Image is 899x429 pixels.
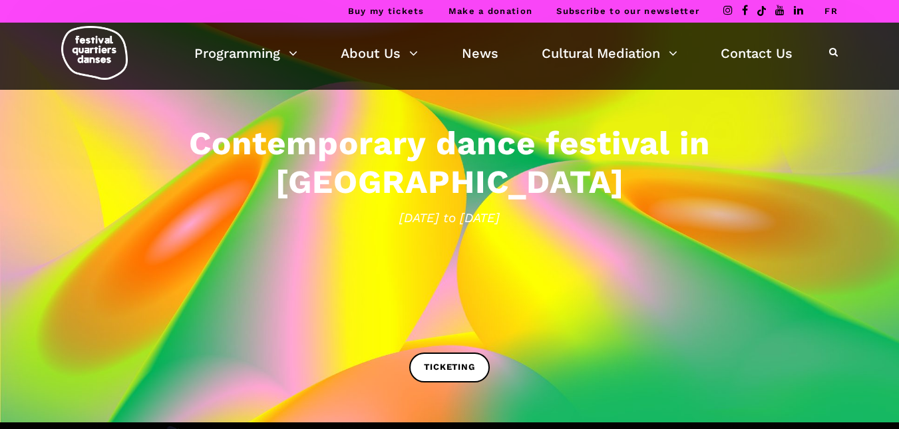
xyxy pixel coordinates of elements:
[409,353,489,382] a: TICKETING
[37,208,862,228] span: [DATE] to [DATE]
[341,42,418,65] a: About Us
[721,42,793,65] a: Contact Us
[449,6,533,16] a: Make a donation
[462,42,498,65] a: News
[348,6,425,16] a: Buy my tickets
[61,26,128,80] img: logo-fqd-med
[424,360,474,374] span: TICKETING
[194,42,297,65] a: Programming
[542,42,677,65] a: Cultural Mediation
[556,6,699,16] a: Subscribe to our newsletter
[824,6,838,16] a: FR
[37,123,862,202] h3: Contemporary dance festival in [GEOGRAPHIC_DATA]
